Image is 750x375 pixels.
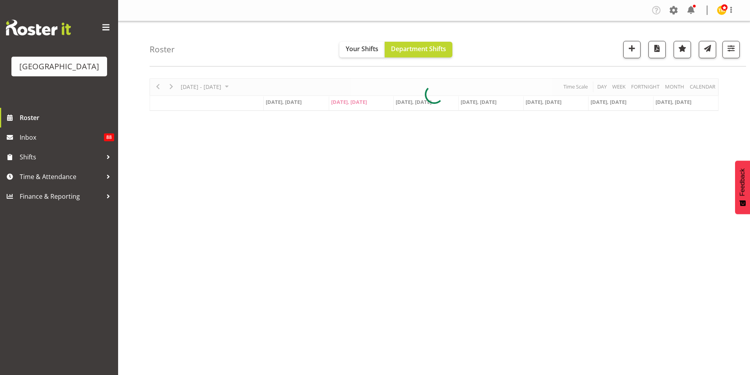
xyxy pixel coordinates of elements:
[648,41,666,58] button: Download a PDF of the roster according to the set date range.
[20,190,102,202] span: Finance & Reporting
[104,133,114,141] span: 88
[717,6,726,15] img: thomas-meulenbroek4912.jpg
[674,41,691,58] button: Highlight an important date within the roster.
[346,44,378,53] span: Your Shifts
[735,161,750,214] button: Feedback - Show survey
[6,20,71,35] img: Rosterit website logo
[20,131,104,143] span: Inbox
[739,168,746,196] span: Feedback
[385,42,452,57] button: Department Shifts
[150,45,175,54] h4: Roster
[20,171,102,183] span: Time & Attendance
[699,41,716,58] button: Send a list of all shifts for the selected filtered period to all rostered employees.
[623,41,641,58] button: Add a new shift
[20,151,102,163] span: Shifts
[722,41,740,58] button: Filter Shifts
[391,44,446,53] span: Department Shifts
[19,61,99,72] div: [GEOGRAPHIC_DATA]
[20,112,114,124] span: Roster
[339,42,385,57] button: Your Shifts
